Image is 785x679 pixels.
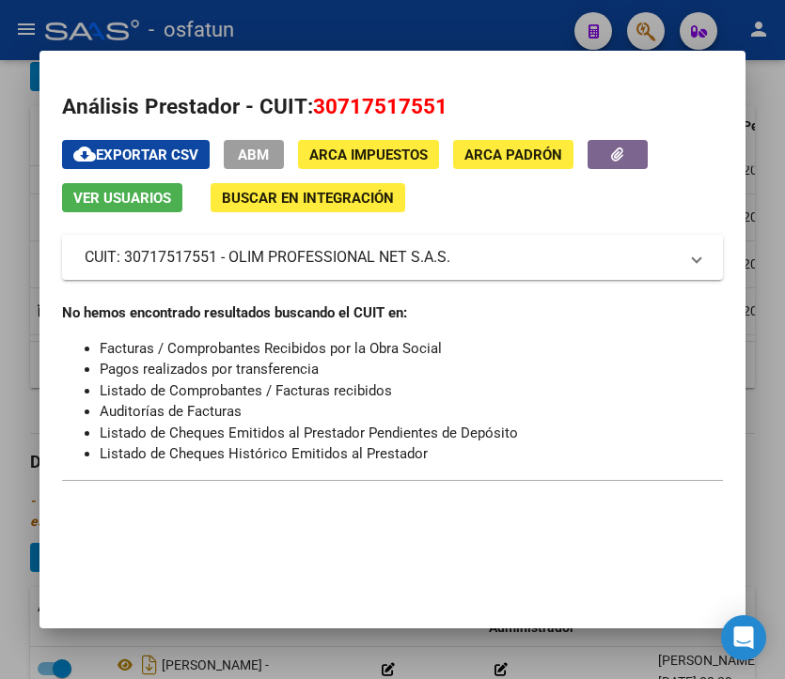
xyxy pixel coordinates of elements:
[62,91,724,123] h2: Análisis Prestador - CUIT:
[224,140,284,169] button: ABM
[211,183,405,212] button: Buscar en Integración
[73,147,198,163] span: Exportar CSV
[100,423,724,444] li: Listado de Cheques Emitidos al Prestador Pendientes de Depósito
[100,338,724,360] li: Facturas / Comprobantes Recibidos por la Obra Social
[309,147,428,163] span: ARCA Impuestos
[62,304,407,321] strong: No hemos encontrado resultados buscando el CUIT en:
[62,140,210,169] button: Exportar CSV
[100,443,724,465] li: Listado de Cheques Histórico Emitidos al Prestador
[73,190,171,207] span: Ver Usuarios
[464,147,562,163] span: ARCA Padrón
[222,190,394,207] span: Buscar en Integración
[313,94,447,118] span: 30717517551
[238,147,269,163] span: ABM
[62,235,724,280] mat-expansion-panel-header: CUIT: 30717517551 - OLIM PROFESSIONAL NET S.A.S.
[721,615,766,660] div: Open Intercom Messenger
[100,359,724,380] li: Pagos realizados por transferencia
[100,380,724,402] li: Listado de Comprobantes / Facturas recibidos
[73,143,96,165] mat-icon: cloud_download
[453,140,573,169] button: ARCA Padrón
[100,401,724,423] li: Auditorías de Facturas
[298,140,439,169] button: ARCA Impuestos
[62,183,182,212] button: Ver Usuarios
[85,246,679,269] mat-panel-title: CUIT: 30717517551 - OLIM PROFESSIONAL NET S.A.S.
